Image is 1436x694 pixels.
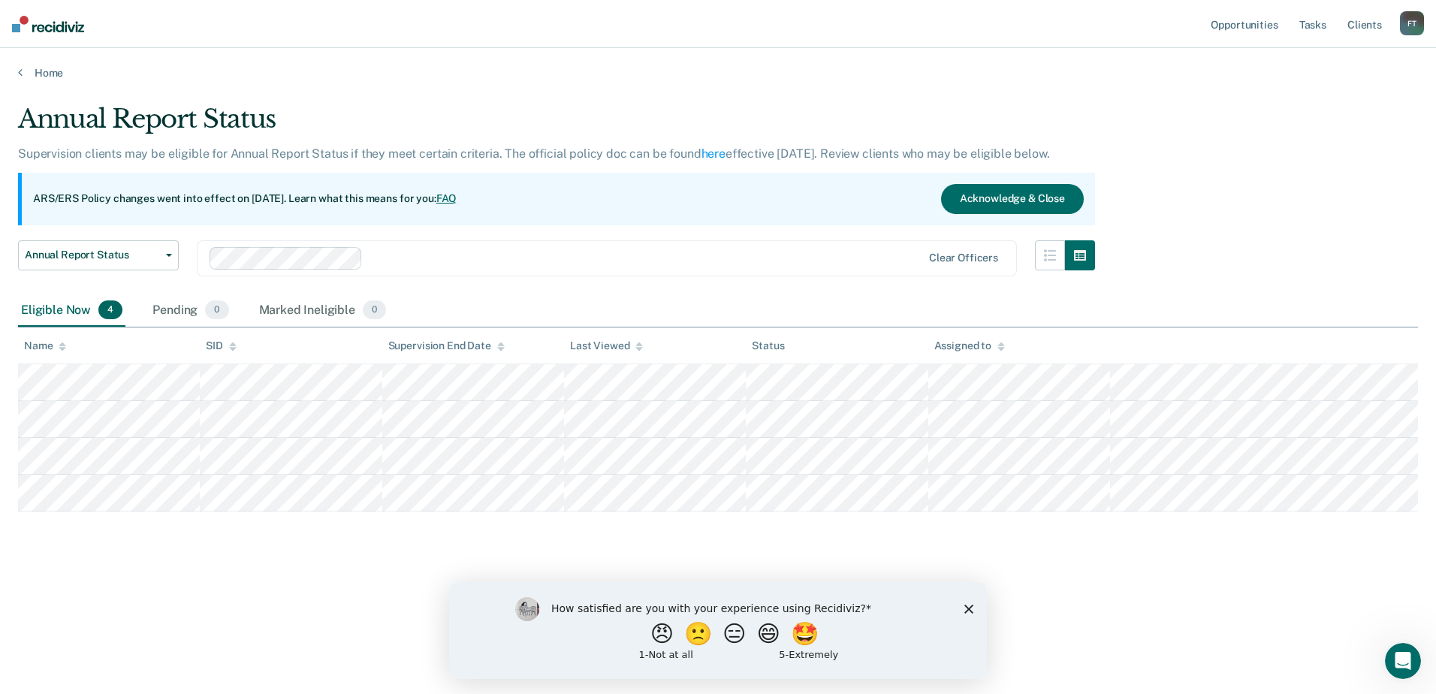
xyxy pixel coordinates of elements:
[436,192,457,204] a: FAQ
[388,339,505,352] div: Supervision End Date
[18,66,1418,80] a: Home
[363,300,386,320] span: 0
[1400,11,1424,35] button: FT
[18,294,125,327] div: Eligible Now4
[570,339,643,352] div: Last Viewed
[256,294,390,327] div: Marked Ineligible0
[449,582,987,679] iframe: Survey by Kim from Recidiviz
[149,294,231,327] div: Pending0
[934,339,1005,352] div: Assigned to
[25,249,160,261] span: Annual Report Status
[701,146,726,161] a: here
[941,184,1084,214] button: Acknowledge & Close
[24,339,66,352] div: Name
[18,104,1095,146] div: Annual Report Status
[12,16,84,32] img: Recidiviz
[206,339,237,352] div: SID
[929,252,998,264] div: Clear officers
[18,146,1049,161] p: Supervision clients may be eligible for Annual Report Status if they meet certain criteria. The o...
[752,339,784,352] div: Status
[98,300,122,320] span: 4
[18,240,179,270] button: Annual Report Status
[1400,11,1424,35] div: F T
[33,192,457,207] p: ARS/ERS Policy changes went into effect on [DATE]. Learn what this means for you:
[1385,643,1421,679] iframe: Intercom live chat
[205,300,228,320] span: 0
